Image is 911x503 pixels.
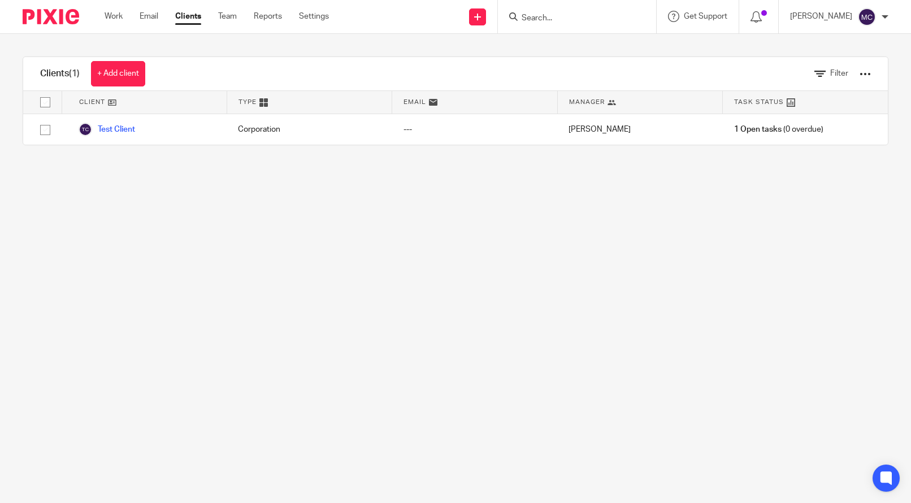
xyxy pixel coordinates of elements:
span: Type [238,97,257,107]
div: Corporation [227,114,392,145]
span: (0 overdue) [734,124,823,135]
a: Work [105,11,123,22]
span: Get Support [684,12,727,20]
span: Task Status [734,97,784,107]
span: Filter [830,70,848,77]
h1: Clients [40,68,80,80]
input: Select all [34,92,56,113]
span: (1) [69,69,80,78]
a: + Add client [91,61,145,86]
img: svg%3E [858,8,876,26]
a: Test Client [79,123,135,136]
span: 1 Open tasks [734,124,782,135]
img: Pixie [23,9,79,24]
a: Clients [175,11,201,22]
img: svg%3E [79,123,92,136]
input: Search [520,14,622,24]
span: Manager [569,97,605,107]
span: Client [79,97,105,107]
a: Team [218,11,237,22]
div: [PERSON_NAME] [557,114,722,145]
a: Reports [254,11,282,22]
span: Email [404,97,426,107]
a: Email [140,11,158,22]
div: --- [392,114,557,145]
p: [PERSON_NAME] [790,11,852,22]
a: Settings [299,11,329,22]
